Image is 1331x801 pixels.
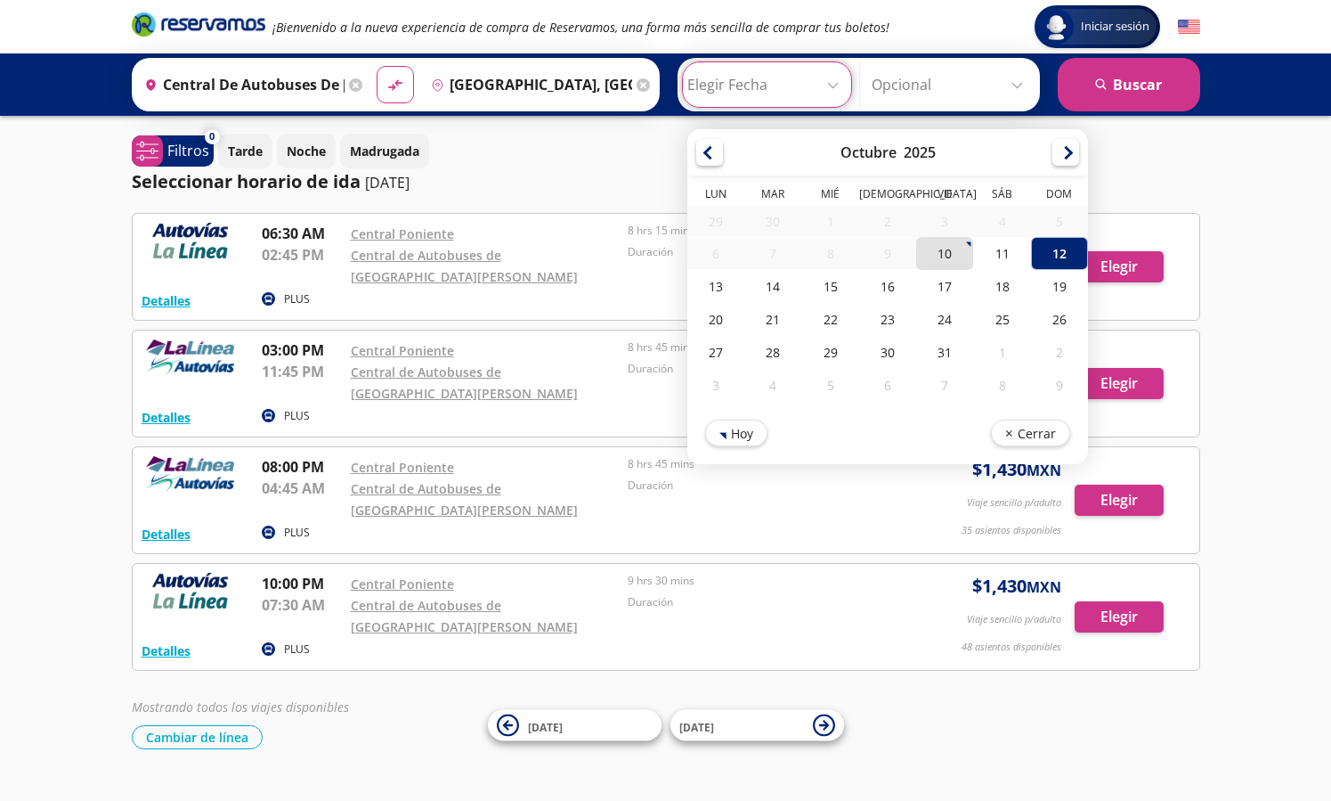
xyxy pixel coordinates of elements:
div: 09-Nov-25 [1030,369,1087,402]
div: 01-Oct-25 [801,206,858,237]
input: Buscar Destino [424,62,632,107]
a: Central de Autobuses de [GEOGRAPHIC_DATA][PERSON_NAME] [351,597,578,635]
button: English [1178,16,1200,38]
div: 16-Oct-25 [858,270,915,303]
div: 12-Oct-25 [1030,237,1087,270]
div: 17-Oct-25 [916,270,973,303]
span: [DATE] [679,719,714,734]
div: 26-Oct-25 [1030,303,1087,336]
small: MXN [1027,577,1061,597]
p: Filtros [167,140,209,161]
th: Jueves [858,186,915,206]
button: Tarde [218,134,272,168]
div: 21-Oct-25 [744,303,801,336]
button: Cerrar [990,420,1069,446]
p: 06:30 AM [262,223,342,244]
a: Central Poniente [351,342,454,359]
p: Madrugada [350,142,419,160]
p: 03:00 PM [262,339,342,361]
p: Tarde [228,142,263,160]
div: 04-Oct-25 [973,206,1030,237]
div: 02-Nov-25 [1030,336,1087,369]
th: Lunes [687,186,744,206]
p: Viaje sencillo p/adulto [967,495,1061,511]
p: Noche [287,142,326,160]
p: 8 hrs 45 mins [628,456,897,472]
div: 18-Oct-25 [973,270,1030,303]
div: 30-Sep-25 [744,206,801,237]
div: 06-Nov-25 [858,369,915,402]
div: 22-Oct-25 [801,303,858,336]
p: Viaje sencillo p/adulto [967,612,1061,627]
div: 09-Oct-25 [858,238,915,269]
div: 05-Oct-25 [1030,206,1087,237]
div: 07-Oct-25 [744,238,801,269]
p: 9 hrs 30 mins [628,573,897,589]
p: PLUS [284,525,310,541]
div: 27-Oct-25 [687,336,744,369]
button: Cambiar de línea [132,725,263,749]
div: 28-Oct-25 [744,336,801,369]
a: Central de Autobuses de [GEOGRAPHIC_DATA][PERSON_NAME] [351,480,578,519]
button: Elegir [1075,485,1164,516]
div: 20-Oct-25 [687,303,744,336]
div: 06-Oct-25 [687,238,744,269]
input: Opcional [872,62,1031,107]
p: 10:00 PM [262,573,342,594]
p: 04:45 AM [262,478,342,499]
i: Brand Logo [132,11,265,37]
img: RESERVAMOS [142,339,239,375]
div: 23-Oct-25 [858,303,915,336]
div: 2025 [903,143,935,162]
em: ¡Bienvenido a la nueva experiencia de compra de Reservamos, una forma más sencilla de comprar tus... [272,19,889,36]
div: 05-Nov-25 [801,369,858,402]
div: 15-Oct-25 [801,270,858,303]
th: Miércoles [801,186,858,206]
div: 08-Nov-25 [973,369,1030,402]
div: 30-Oct-25 [858,336,915,369]
div: 29-Sep-25 [687,206,744,237]
button: [DATE] [488,710,661,741]
th: Viernes [916,186,973,206]
div: 14-Oct-25 [744,270,801,303]
span: Iniciar sesión [1074,18,1157,36]
p: PLUS [284,291,310,307]
p: 8 hrs 45 mins [628,339,897,356]
button: Elegir [1075,368,1164,399]
button: Detalles [142,642,191,660]
a: Brand Logo [132,11,265,43]
small: MXN [1027,461,1061,480]
div: 13-Oct-25 [687,270,744,303]
p: [DATE] [365,172,410,193]
input: Elegir Fecha [687,62,847,107]
div: 03-Nov-25 [687,369,744,402]
th: Martes [744,186,801,206]
button: Detalles [142,291,191,310]
p: Duración [628,244,897,260]
em: Mostrando todos los viajes disponibles [132,699,349,715]
a: Central de Autobuses de [GEOGRAPHIC_DATA][PERSON_NAME] [351,364,578,402]
img: RESERVAMOS [142,223,239,258]
span: $ 1,430 [972,573,1061,600]
div: 03-Oct-25 [916,206,973,237]
th: Domingo [1030,186,1087,206]
div: 07-Nov-25 [916,369,973,402]
button: 0Filtros [132,135,214,167]
p: Duración [628,594,897,610]
div: 29-Oct-25 [801,336,858,369]
button: Buscar [1058,58,1200,111]
p: 48 asientos disponibles [962,640,1061,655]
span: 0 [209,129,215,144]
p: 07:30 AM [262,594,342,616]
input: Buscar Origen [137,62,345,107]
th: Sábado [973,186,1030,206]
button: Madrugada [340,134,429,168]
img: RESERVAMOS [142,456,239,492]
a: Central Poniente [351,225,454,242]
span: [DATE] [528,719,563,734]
a: Central Poniente [351,576,454,593]
p: Seleccionar horario de ida [132,168,361,195]
div: 08-Oct-25 [801,238,858,269]
p: 8 hrs 15 mins [628,223,897,239]
div: 02-Oct-25 [858,206,915,237]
